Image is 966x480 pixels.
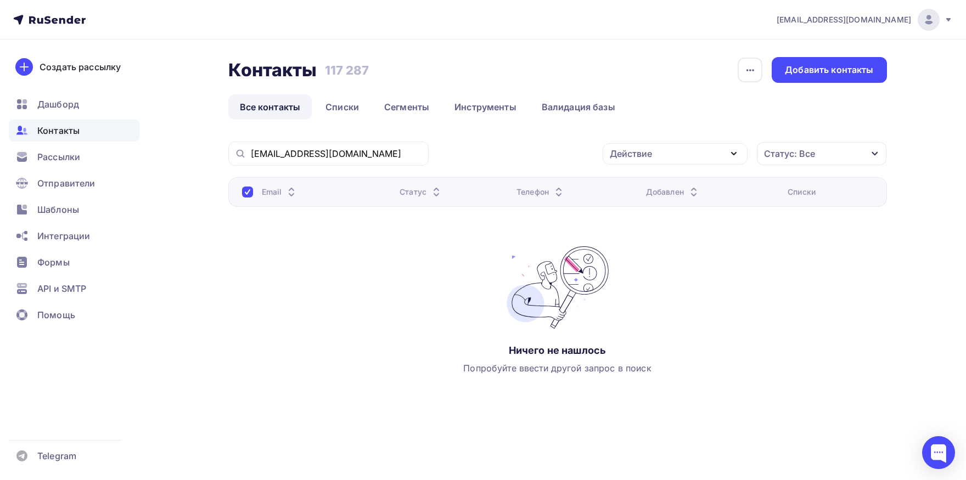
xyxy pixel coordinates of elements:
[9,120,139,142] a: Контакты
[37,449,76,462] span: Telegram
[37,229,90,242] span: Интеграции
[228,94,312,120] a: Все контакты
[40,60,121,74] div: Создать рассылку
[764,147,815,160] div: Статус: Все
[9,172,139,194] a: Отправители
[314,94,370,120] a: Списки
[37,150,80,163] span: Рассылки
[777,9,953,31] a: [EMAIL_ADDRESS][DOMAIN_NAME]
[530,94,627,120] a: Валидация базы
[37,177,96,190] span: Отправители
[788,187,816,197] div: Списки
[228,59,317,81] h2: Контакты
[777,14,911,25] span: [EMAIL_ADDRESS][DOMAIN_NAME]
[756,142,887,166] button: Статус: Все
[37,203,79,216] span: Шаблоны
[251,148,422,160] input: Поиск
[443,94,528,120] a: Инструменты
[463,362,651,375] div: Попробуйте ввести другой запрос в поиск
[603,143,748,165] button: Действие
[610,147,652,160] div: Действие
[400,187,443,197] div: Статус
[37,256,70,269] span: Формы
[9,93,139,115] a: Дашборд
[37,308,75,321] span: Помощь
[325,63,369,78] h3: 117 287
[37,124,80,137] span: Контакты
[785,64,873,76] div: Добавить контакты
[9,251,139,273] a: Формы
[509,344,606,357] div: Ничего не нашлось
[373,94,441,120] a: Сегменты
[646,187,700,197] div: Добавлен
[9,199,139,221] a: Шаблоны
[37,282,86,295] span: API и SMTP
[516,187,565,197] div: Телефон
[262,187,299,197] div: Email
[37,98,79,111] span: Дашборд
[9,146,139,168] a: Рассылки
